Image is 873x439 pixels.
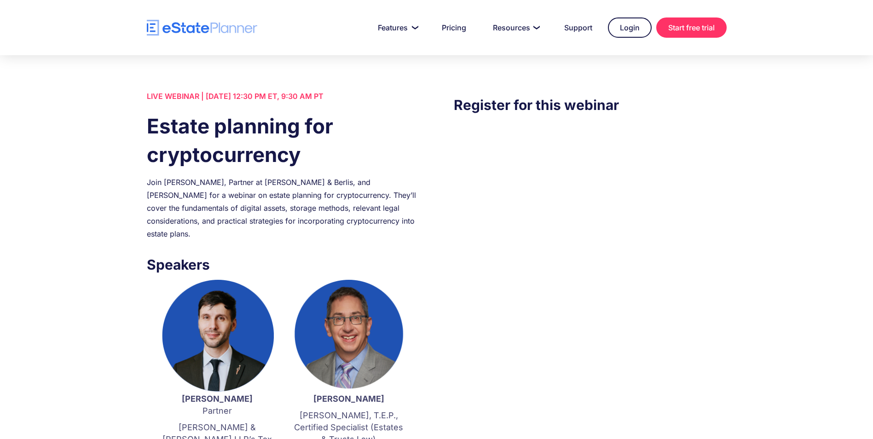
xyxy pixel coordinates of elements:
h3: Register for this webinar [454,94,726,116]
a: Pricing [431,18,477,37]
strong: [PERSON_NAME] [182,394,253,404]
iframe: Form 0 [454,134,726,290]
a: home [147,20,257,36]
a: Features [367,18,426,37]
a: Login [608,17,652,38]
strong: [PERSON_NAME] [313,394,384,404]
p: Partner [161,393,274,417]
a: Support [553,18,603,37]
h1: Estate planning for cryptocurrency [147,112,419,169]
h3: Speakers [147,254,419,275]
a: Resources [482,18,549,37]
div: Join [PERSON_NAME], Partner at [PERSON_NAME] & Berlis, and [PERSON_NAME] for a webinar on estate ... [147,176,419,240]
div: LIVE WEBINAR | [DATE] 12:30 PM ET, 9:30 AM PT [147,90,419,103]
a: Start free trial [656,17,727,38]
